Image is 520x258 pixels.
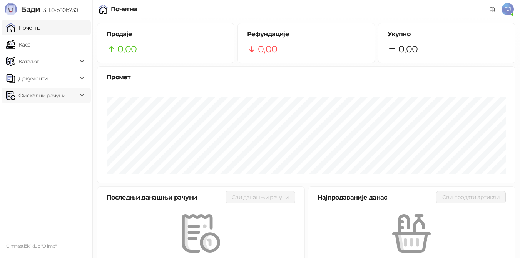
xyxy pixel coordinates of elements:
[226,191,295,203] button: Сви данашњи рачуни
[486,3,498,15] a: Документација
[6,37,30,52] a: Каса
[436,191,506,203] button: Сви продати артикли
[18,71,48,86] span: Документи
[318,193,436,202] div: Најпродаваније данас
[5,3,17,15] img: Logo
[117,42,137,57] span: 0,00
[107,72,506,82] div: Промет
[111,6,137,12] div: Почетна
[18,88,65,103] span: Фискални рачуни
[107,193,226,202] div: Последњи данашњи рачуни
[398,42,418,57] span: 0,00
[6,20,41,35] a: Почетна
[40,7,78,13] span: 3.11.0-b80b730
[258,42,277,57] span: 0,00
[107,30,225,39] h5: Продаје
[502,3,514,15] span: DJ
[6,243,57,249] small: Gimnastički klub "Olimp"
[247,30,365,39] h5: Рефундације
[21,5,40,14] span: Бади
[388,30,506,39] h5: Укупно
[18,54,39,69] span: Каталог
